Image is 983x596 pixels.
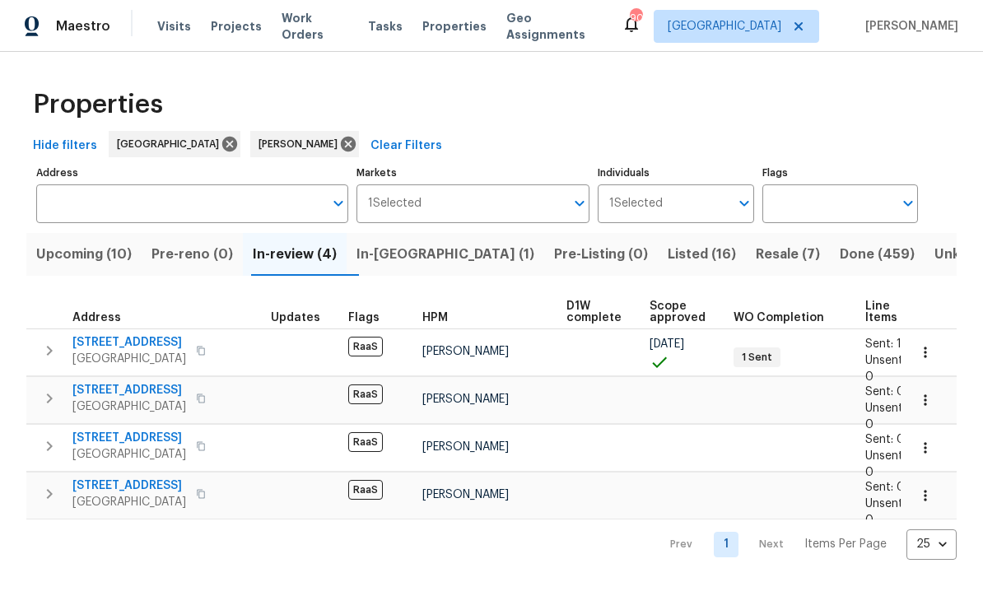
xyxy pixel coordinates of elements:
[762,168,918,178] label: Flags
[735,351,779,365] span: 1 Sent
[650,300,706,324] span: Scope approved
[253,243,337,266] span: In-review (4)
[271,312,320,324] span: Updates
[566,300,622,324] span: D1W complete
[259,136,344,152] span: [PERSON_NAME]
[422,441,509,453] span: [PERSON_NAME]
[865,338,901,350] span: Sent: 1
[33,96,163,113] span: Properties
[364,131,449,161] button: Clear Filters
[865,386,905,398] span: Sent: 0
[804,536,887,552] p: Items Per Page
[865,482,905,493] span: Sent: 0
[72,382,186,398] span: [STREET_ADDRESS]
[348,384,383,404] span: RaaS
[157,18,191,35] span: Visits
[422,393,509,405] span: [PERSON_NAME]
[72,494,186,510] span: [GEOGRAPHIC_DATA]
[714,532,738,557] a: Goto page 1
[859,18,958,35] span: [PERSON_NAME]
[630,10,641,26] div: 90
[348,432,383,452] span: RaaS
[865,403,906,431] span: Unsent: 0
[865,300,897,324] span: Line Items
[668,243,736,266] span: Listed (16)
[650,338,684,350] span: [DATE]
[422,489,509,501] span: [PERSON_NAME]
[211,18,262,35] span: Projects
[356,168,590,178] label: Markets
[897,192,920,215] button: Open
[56,18,110,35] span: Maestro
[568,192,591,215] button: Open
[906,523,957,566] div: 25
[36,243,132,266] span: Upcoming (10)
[250,131,359,157] div: [PERSON_NAME]
[72,430,186,446] span: [STREET_ADDRESS]
[72,398,186,415] span: [GEOGRAPHIC_DATA]
[368,21,403,32] span: Tasks
[33,136,97,156] span: Hide filters
[756,243,820,266] span: Resale (7)
[598,168,753,178] label: Individuals
[26,131,104,161] button: Hide filters
[117,136,226,152] span: [GEOGRAPHIC_DATA]
[356,243,534,266] span: In-[GEOGRAPHIC_DATA] (1)
[368,197,422,211] span: 1 Selected
[348,312,380,324] span: Flags
[348,337,383,356] span: RaaS
[865,498,906,526] span: Unsent: 0
[109,131,240,157] div: [GEOGRAPHIC_DATA]
[506,10,602,43] span: Geo Assignments
[72,334,186,351] span: [STREET_ADDRESS]
[865,450,906,478] span: Unsent: 0
[554,243,648,266] span: Pre-Listing (0)
[151,243,233,266] span: Pre-reno (0)
[327,192,350,215] button: Open
[422,312,448,324] span: HPM
[422,346,509,357] span: [PERSON_NAME]
[865,355,906,383] span: Unsent: 0
[865,434,905,445] span: Sent: 0
[72,446,186,463] span: [GEOGRAPHIC_DATA]
[72,351,186,367] span: [GEOGRAPHIC_DATA]
[655,529,957,560] nav: Pagination Navigation
[370,136,442,156] span: Clear Filters
[348,480,383,500] span: RaaS
[840,243,915,266] span: Done (459)
[72,477,186,494] span: [STREET_ADDRESS]
[733,192,756,215] button: Open
[282,10,348,43] span: Work Orders
[422,18,487,35] span: Properties
[609,197,663,211] span: 1 Selected
[734,312,824,324] span: WO Completion
[72,312,121,324] span: Address
[668,18,781,35] span: [GEOGRAPHIC_DATA]
[36,168,348,178] label: Address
